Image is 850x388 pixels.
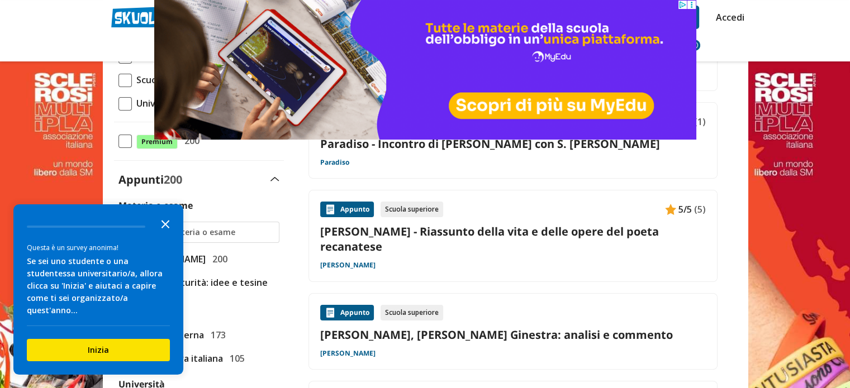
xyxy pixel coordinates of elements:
div: Survey [13,204,183,375]
span: (5) [694,202,706,217]
span: 105 [225,351,245,366]
img: Appunti contenuto [325,307,336,318]
label: Materia o esame [118,199,193,212]
button: Close the survey [154,212,177,234]
span: 173 [206,328,226,342]
img: Appunti contenuto [665,204,676,215]
span: Premium [136,135,178,149]
div: Scuola superiore [381,305,443,320]
label: Appunti [118,172,182,187]
a: [PERSON_NAME] [320,261,376,270]
span: Università [132,96,181,111]
span: Scuola Superiore [132,73,210,87]
span: 200 [180,133,200,148]
img: Appunti contenuto [325,204,336,215]
a: [PERSON_NAME], [PERSON_NAME] Ginestra: analisi e commento [320,327,706,342]
a: Paradiso - Incontro di [PERSON_NAME] con S. [PERSON_NAME] [320,136,706,151]
div: Se sei uno studente o una studentessa universitario/a, allora clicca su 'Inizia' e aiutaci a capi... [27,255,170,317]
div: Questa è un survey anonima! [27,242,170,253]
a: [PERSON_NAME] - Riassunto della vita e delle opere del poeta recanatese [320,224,706,254]
input: Ricerca materia o esame [138,227,274,238]
a: [PERSON_NAME] [320,349,376,358]
button: Inizia [27,339,170,361]
a: Paradiso [320,158,349,167]
div: Appunto [320,202,374,217]
span: 200 [164,172,182,187]
a: Accedi [716,6,739,29]
div: Appunto [320,305,374,320]
span: 200 [208,252,227,266]
img: Apri e chiudi sezione [270,177,279,181]
span: 5/5 [678,202,692,217]
span: (1) [694,114,706,129]
span: Tesina maturità: idee e tesine svolte [132,275,279,304]
div: Scuola superiore [381,202,443,217]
